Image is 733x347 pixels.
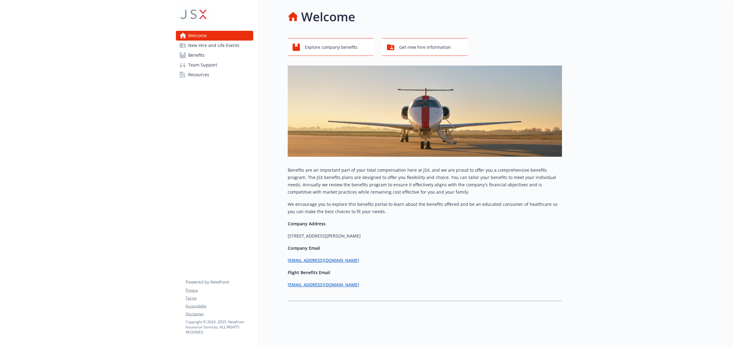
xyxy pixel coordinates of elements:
img: overview page banner [288,66,562,157]
strong: Company Email [288,245,320,251]
p: Copyright © 2024 - 2025 , Newfront Insurance Services, ALL RIGHTS RESERVED [186,319,253,335]
a: Disclaimer [186,311,253,317]
button: Get new hire information [382,38,468,56]
h1: Welcome [301,8,355,26]
span: New Hire and Life Events [188,41,239,50]
strong: Company Address [288,221,326,227]
span: Get new hire information [399,41,451,53]
p: [STREET_ADDRESS][PERSON_NAME] [288,232,562,240]
strong: Flight Benefits Email [288,270,330,275]
span: Benefits [188,50,205,60]
p: Benefits are an important part of your total compensation here at JSX, and we are proud to offer ... [288,166,562,196]
a: [EMAIL_ADDRESS][DOMAIN_NAME] [288,257,359,263]
a: Terms [186,295,253,301]
a: New Hire and Life Events [176,41,253,50]
a: Accessibility [186,303,253,309]
a: Resources [176,70,253,80]
span: Explore company benefits [305,41,358,53]
span: Welcome [188,31,207,41]
a: Team Support [176,60,253,70]
a: [EMAIL_ADDRESS][DOMAIN_NAME] [288,282,359,288]
a: Privacy [186,288,253,293]
p: We encourage you to explore this benefits portal to learn about the benefits offered and be an ed... [288,201,562,215]
a: Benefits [176,50,253,60]
span: Team Support [188,60,217,70]
span: Resources [188,70,209,80]
button: Explore company benefits [288,38,374,56]
a: Welcome [176,31,253,41]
